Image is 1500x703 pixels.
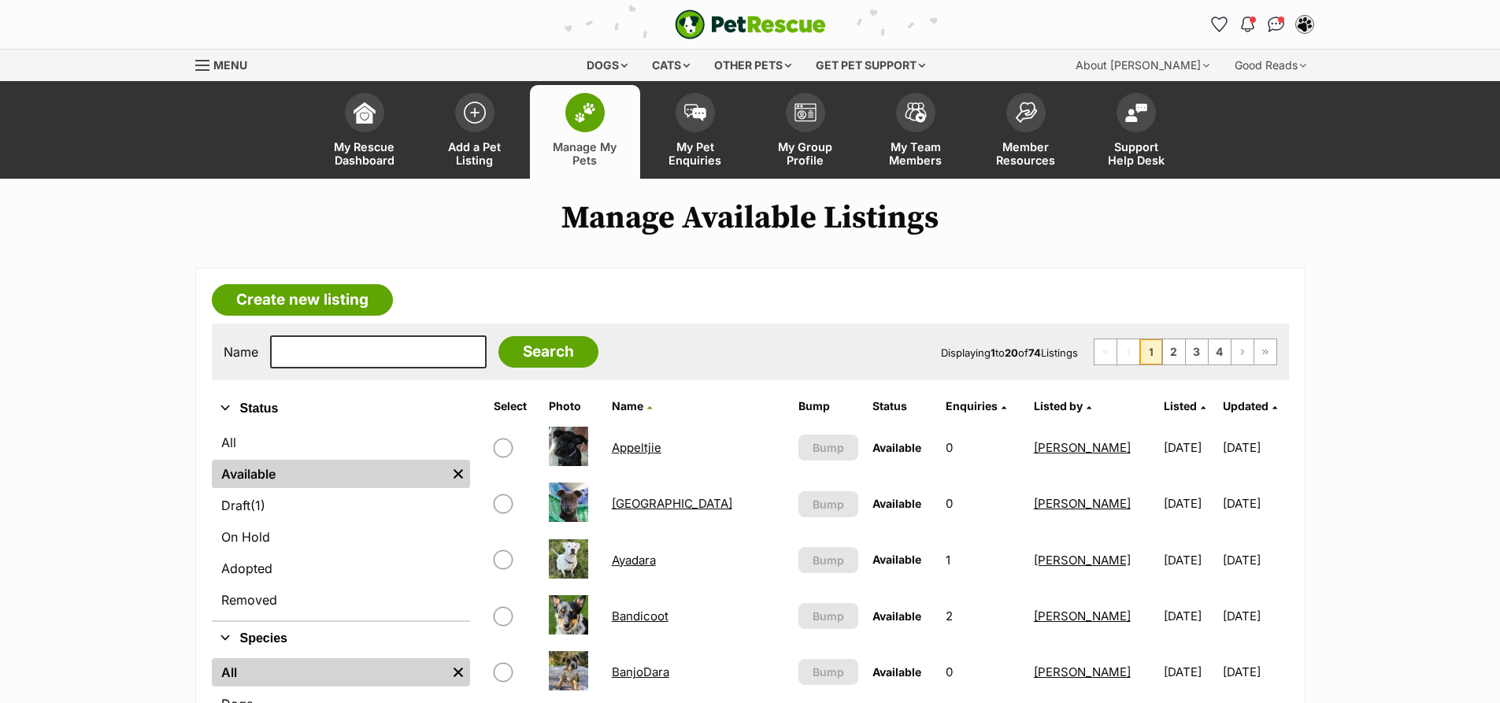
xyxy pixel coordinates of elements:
[813,439,844,456] span: Bump
[487,394,541,419] th: Select
[861,85,971,179] a: My Team Members
[941,346,1078,359] span: Displaying to of Listings
[684,104,706,121] img: pet-enquiries-icon-7e3ad2cf08bfb03b45e93fb7055b45f3efa6380592205ae92323e6603595dc1f.svg
[1241,17,1254,32] img: notifications-46538b983faf8c2785f20acdc204bb7945ddae34d4c08c2a6579f10ce5e182be.svg
[1186,339,1208,364] a: Page 3
[550,140,620,167] span: Manage My Pets
[939,533,1025,587] td: 1
[946,399,998,413] span: translation missing: en.admin.listings.index.attributes.enquiries
[612,440,661,455] a: Appeltjie
[1034,399,1083,413] span: Listed by
[1163,339,1185,364] a: Page 2
[212,586,470,614] a: Removed
[1034,609,1131,623] a: [PERSON_NAME]
[1231,339,1254,364] a: Next page
[1223,420,1287,475] td: [DATE]
[212,284,393,316] a: Create new listing
[212,428,470,457] a: All
[1028,346,1041,359] strong: 74
[1223,645,1287,699] td: [DATE]
[872,441,921,454] span: Available
[905,102,927,123] img: team-members-icon-5396bd8760b3fe7c0b43da4ab00e1e3bb1a5d9ba89233759b79545d2d3fc5d0d.svg
[212,460,446,488] a: Available
[612,553,656,568] a: Ayadara
[1117,339,1139,364] span: Previous page
[1081,85,1191,179] a: Support Help Desk
[574,102,596,123] img: manage-my-pets-icon-02211641906a0b7f246fdf0571729dbe1e7629f14944591b6c1af311fb30b64b.svg
[1157,645,1221,699] td: [DATE]
[798,603,858,629] button: Bump
[250,496,265,515] span: (1)
[813,552,844,568] span: Bump
[213,58,247,72] span: Menu
[971,85,1081,179] a: Member Resources
[1297,17,1313,32] img: Lynda Smith profile pic
[1207,12,1317,37] ul: Account quick links
[1005,346,1018,359] strong: 20
[805,50,936,81] div: Get pet support
[798,547,858,573] button: Bump
[1157,589,1221,643] td: [DATE]
[1223,399,1269,413] span: Updated
[612,664,669,679] a: BanjoDara
[946,399,1006,413] a: Enquiries
[1223,589,1287,643] td: [DATE]
[1034,496,1131,511] a: [PERSON_NAME]
[1101,140,1172,167] span: Support Help Desk
[813,664,844,680] span: Bump
[576,50,639,81] div: Dogs
[1034,553,1131,568] a: [PERSON_NAME]
[1065,50,1220,81] div: About [PERSON_NAME]
[1140,339,1162,364] span: Page 1
[543,394,604,419] th: Photo
[770,140,841,167] span: My Group Profile
[939,476,1025,531] td: 0
[991,346,995,359] strong: 1
[880,140,951,167] span: My Team Members
[798,435,858,461] button: Bump
[1034,440,1131,455] a: [PERSON_NAME]
[872,665,921,679] span: Available
[1223,476,1287,531] td: [DATE]
[195,50,258,78] a: Menu
[939,420,1025,475] td: 0
[612,609,669,623] a: Bandicoot
[703,50,802,81] div: Other pets
[1209,339,1231,364] a: Page 4
[1254,339,1276,364] a: Last page
[212,398,470,419] button: Status
[354,102,376,124] img: dashboard-icon-eb2f2d2d3e046f16d808141f083e7271f6b2e854fb5c12c21221c1fb7104beca.svg
[612,496,732,511] a: [GEOGRAPHIC_DATA]
[1015,102,1037,123] img: member-resources-icon-8e73f808a243e03378d46382f2149f9095a855e16c252ad45f914b54edf8863c.svg
[1164,399,1206,413] a: Listed
[1292,12,1317,37] button: My account
[1224,50,1317,81] div: Good Reads
[420,85,530,179] a: Add a Pet Listing
[1157,420,1221,475] td: [DATE]
[1034,399,1091,413] a: Listed by
[1223,399,1277,413] a: Updated
[794,103,817,122] img: group-profile-icon-3fa3cf56718a62981997c0bc7e787c4b2cf8bcc04b72c1350f741eb67cf2f40e.svg
[813,496,844,512] span: Bump
[872,497,921,510] span: Available
[813,608,844,624] span: Bump
[612,399,643,413] span: Name
[212,658,446,686] a: All
[991,140,1061,167] span: Member Resources
[1034,664,1131,679] a: [PERSON_NAME]
[212,425,470,620] div: Status
[872,609,921,623] span: Available
[792,394,865,419] th: Bump
[750,85,861,179] a: My Group Profile
[1264,12,1289,37] a: Conversations
[1157,533,1221,587] td: [DATE]
[1094,339,1117,364] span: First page
[212,491,470,520] a: Draft
[798,491,858,517] button: Bump
[530,85,640,179] a: Manage My Pets
[660,140,731,167] span: My Pet Enquiries
[212,554,470,583] a: Adopted
[675,9,826,39] a: PetRescue
[1157,476,1221,531] td: [DATE]
[641,50,701,81] div: Cats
